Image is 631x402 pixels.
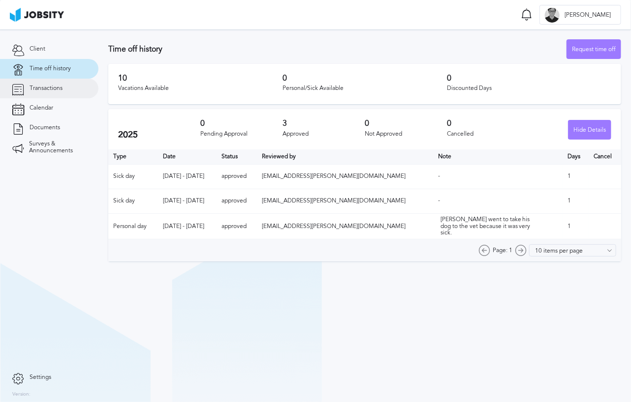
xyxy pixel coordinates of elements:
h3: 0 [283,74,447,83]
button: Hide Details [568,120,611,140]
div: Approved [283,131,365,138]
span: - [438,172,440,179]
th: Toggle SortBy [257,149,433,164]
div: E [545,8,560,23]
th: Toggle SortBy [158,149,217,164]
td: Sick day [108,164,158,189]
span: [PERSON_NAME] [560,12,616,19]
img: ab4bad089aa723f57921c736e9817d99.png [10,8,64,22]
td: Personal day [108,213,158,239]
td: [DATE] - [DATE] [158,164,217,189]
span: Client [30,46,45,53]
span: Transactions [30,85,63,92]
span: [EMAIL_ADDRESS][PERSON_NAME][DOMAIN_NAME] [262,223,406,230]
h2: 2025 [118,130,200,140]
th: Type [108,149,158,164]
td: [DATE] - [DATE] [158,189,217,213]
button: Request time off [567,39,621,59]
div: Hide Details [568,120,611,140]
th: Cancel [589,149,621,164]
div: Personal/Sick Available [283,85,447,92]
td: approved [217,213,256,239]
th: Days [563,149,589,164]
th: Toggle SortBy [433,149,563,164]
h3: 0 [200,119,283,128]
span: Time off history [30,65,71,72]
td: approved [217,164,256,189]
td: approved [217,189,256,213]
span: Page: 1 [493,247,512,254]
div: Cancelled [447,131,529,138]
div: Request time off [567,40,621,59]
div: [PERSON_NAME] went to take his dog to the vet because it was very sick. [441,216,539,236]
span: [EMAIL_ADDRESS][PERSON_NAME][DOMAIN_NAME] [262,172,406,179]
td: 1 [563,189,589,213]
h3: 10 [118,74,283,83]
div: Pending Approval [200,131,283,138]
h3: Time off history [108,45,567,54]
td: 1 [563,164,589,189]
th: Toggle SortBy [217,149,256,164]
span: Documents [30,124,60,131]
span: - [438,197,440,204]
h3: 3 [283,119,365,128]
td: 1 [563,213,589,239]
span: [EMAIL_ADDRESS][PERSON_NAME][DOMAIN_NAME] [262,197,406,204]
td: Sick day [108,189,158,213]
button: E[PERSON_NAME] [539,5,621,25]
td: [DATE] - [DATE] [158,213,217,239]
span: Settings [30,374,51,381]
h3: 0 [447,119,529,128]
label: Version: [12,392,31,398]
span: Surveys & Announcements [29,141,86,154]
div: Discounted Days [447,85,611,92]
h3: 0 [365,119,447,128]
span: Calendar [30,105,53,112]
h3: 0 [447,74,611,83]
div: Vacations Available [118,85,283,92]
div: Not Approved [365,131,447,138]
